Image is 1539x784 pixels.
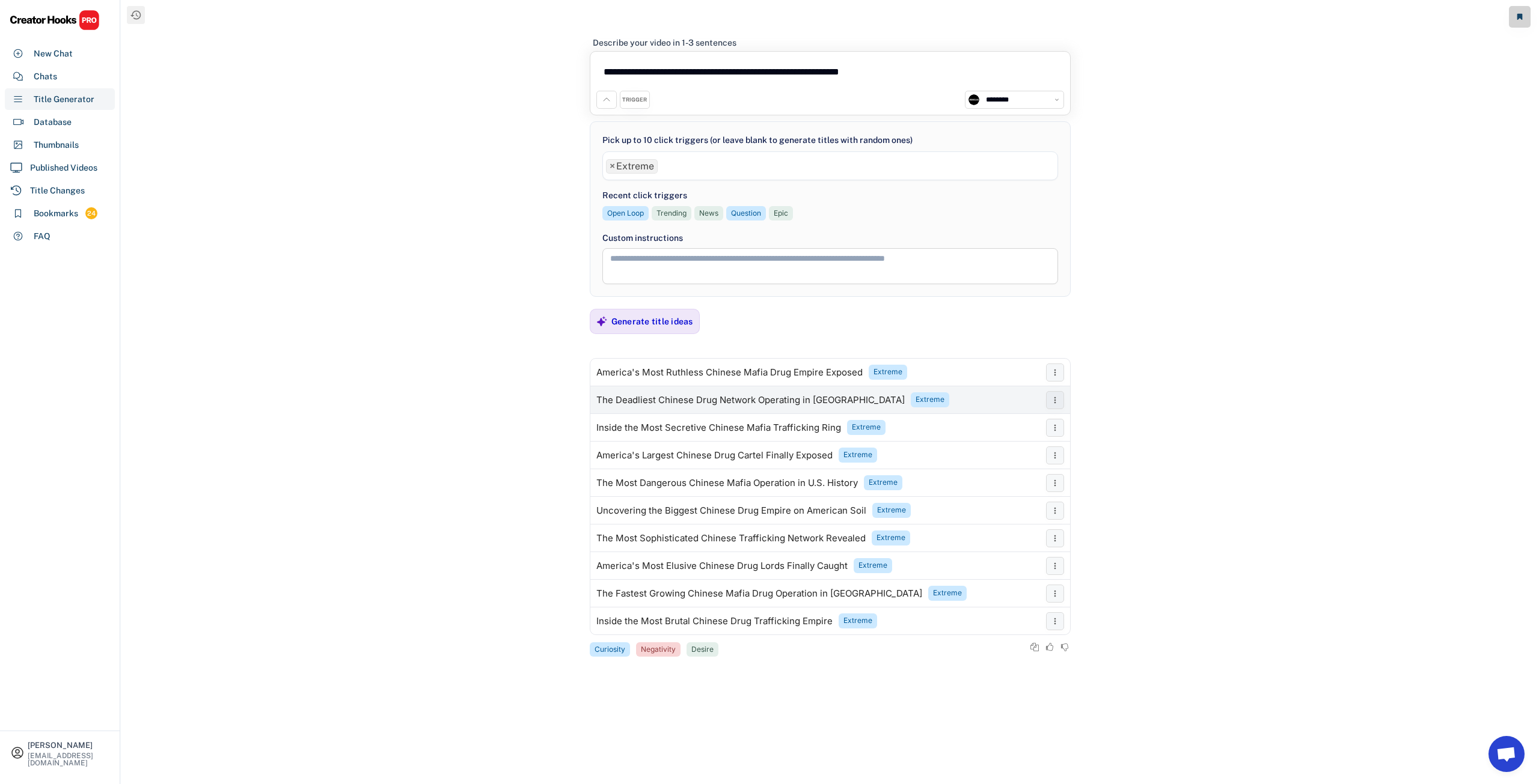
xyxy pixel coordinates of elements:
div: TRIGGER [622,96,647,104]
span: × [610,162,615,171]
div: Generate title ideas [611,316,693,327]
img: CHPRO%20Logo.svg [10,10,100,31]
div: The Deadliest Chinese Drug Network Operating in [GEOGRAPHIC_DATA] [596,395,905,405]
div: Extreme [916,395,944,405]
div: America's Most Elusive Chinese Drug Lords Finally Caught [596,561,848,571]
div: Epic [774,208,788,219]
div: America's Most Ruthless Chinese Mafia Drug Empire Exposed [596,368,863,377]
div: Extreme [877,533,905,543]
div: [EMAIL_ADDRESS][DOMAIN_NAME] [28,752,109,767]
a: Open chat [1489,736,1525,772]
div: Inside the Most Secretive Chinese Mafia Trafficking Ring [596,423,841,433]
div: 24 [85,208,97,219]
div: Negativity [641,645,676,655]
div: News [699,208,718,219]
div: New Chat [34,47,73,60]
div: The Fastest Growing Chinese Mafia Drug Operation in [GEOGRAPHIC_DATA] [596,589,922,598]
div: The Most Sophisticated Chinese Trafficking Network Revealed [596,533,866,543]
div: Inside the Most Brutal Chinese Drug Trafficking Empire [596,616,833,626]
div: Extreme [852,422,881,433]
div: Extreme [933,588,962,598]
div: Extreme [877,505,906,515]
li: Extreme [606,159,658,174]
div: Uncovering the Biggest Chinese Drug Empire on American Soil [596,506,866,515]
div: Extreme [869,478,898,488]
div: Extreme [858,561,887,571]
div: Thumbnails [34,139,79,151]
div: Title Generator [34,93,94,106]
div: Open Loop [607,208,644,219]
div: Pick up to 10 click triggers (or leave blank to generate titles with random ones) [602,134,913,147]
div: Bookmarks [34,207,78,220]
div: Question [731,208,761,219]
div: Chats [34,70,57,83]
div: Published Videos [30,162,97,174]
div: [PERSON_NAME] [28,741,109,749]
div: Title Changes [30,184,85,197]
div: Recent click triggers [602,189,687,202]
div: Database [34,116,72,129]
div: America's Largest Chinese Drug Cartel Finally Exposed [596,451,833,460]
div: FAQ [34,230,50,243]
div: Extreme [843,616,872,626]
div: Trending [656,208,687,219]
img: channels4_profile.jpg [968,94,979,105]
div: Extreme [843,450,872,460]
div: Custom instructions [602,232,1058,245]
div: Curiosity [595,645,625,655]
div: Desire [691,645,714,655]
div: Describe your video in 1-3 sentences [593,37,736,48]
div: The Most Dangerous Chinese Mafia Operation in U.S. History [596,478,858,488]
div: Extreme [874,367,902,377]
